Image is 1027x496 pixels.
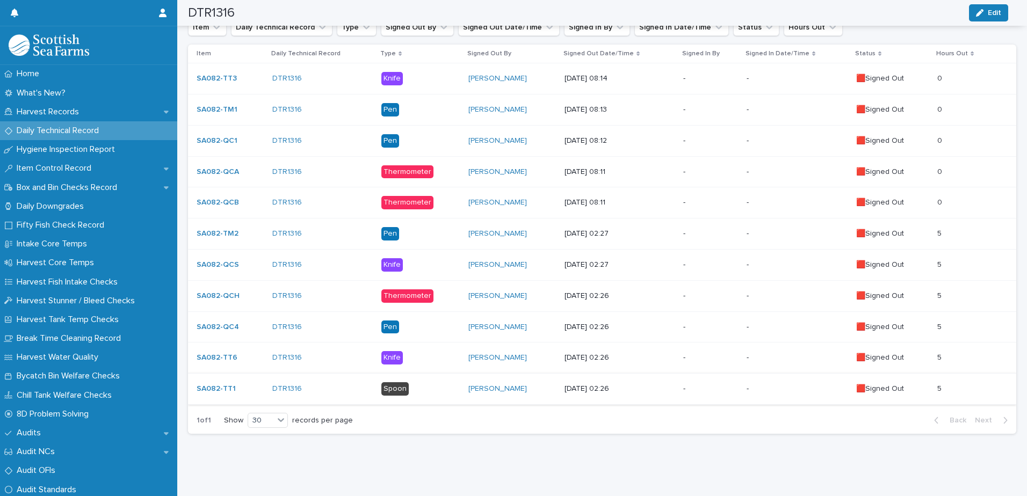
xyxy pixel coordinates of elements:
tr: SA082-QCA DTR1316 Thermometer[PERSON_NAME] [DATE] 08:11--🟥Signed Out00 [188,156,1016,187]
p: [DATE] 08:12 [565,136,675,145]
a: [PERSON_NAME] [468,291,527,301]
a: DTR1316 [272,229,302,238]
p: Audit Standards [12,485,85,495]
a: [PERSON_NAME] [468,74,527,83]
p: Status [855,48,876,60]
p: [DATE] 02:27 [565,229,675,238]
p: 1 of 1 [188,407,220,434]
button: Signed Out By [381,19,454,36]
p: Harvest Core Temps [12,258,103,268]
a: SA082-QC1 [197,136,237,145]
p: - [747,260,848,269]
p: [DATE] 02:27 [565,260,675,269]
p: - [683,323,738,332]
a: SA082-QCH [197,291,240,301]
p: records per page [292,416,353,425]
tr: SA082-TM2 DTR1316 Pen[PERSON_NAME] [DATE] 02:27--🟥Signed Out55 [188,218,1016,250]
p: Signed In By [682,48,720,60]
p: - [747,198,848,207]
div: Thermometer [381,165,433,179]
p: Harvest Tank Temp Checks [12,315,127,325]
p: Fifty Fish Check Record [12,220,113,230]
p: Harvest Records [12,107,88,117]
p: - [683,167,738,177]
p: 5 [937,382,944,393]
a: SA082-TM1 [197,105,237,114]
p: Signed In Date/Time [746,48,809,60]
p: 🟥Signed Out [856,323,929,332]
p: 🟥Signed Out [856,291,929,301]
p: 🟥Signed Out [856,167,929,177]
p: Item [197,48,211,60]
a: DTR1316 [272,198,302,207]
p: 🟥Signed Out [856,260,929,269]
a: DTR1316 [272,260,302,269]
div: Thermometer [381,289,433,303]
div: Pen [381,320,399,334]
button: Edit [969,4,1008,21]
tr: SA082-TT6 DTR1316 Knife[PERSON_NAME] [DATE] 02:26--🟥Signed Out55 [188,342,1016,374]
p: Audit NCs [12,447,63,457]
a: [PERSON_NAME] [468,260,527,269]
a: SA082-QC4 [197,323,239,332]
p: [DATE] 08:11 [565,198,675,207]
p: 0 [937,103,944,114]
p: 🟥Signed Out [856,229,929,238]
p: Signed Out Date/Time [563,48,634,60]
button: Signed In Date/Time [634,19,729,36]
p: Daily Technical Record [12,126,107,136]
a: DTR1316 [272,74,302,83]
p: - [683,229,738,238]
button: Hours Out [784,19,843,36]
a: DTR1316 [272,136,302,145]
p: Item Control Record [12,163,100,173]
div: Pen [381,103,399,116]
div: Pen [381,227,399,240]
p: - [747,384,848,393]
button: Daily Technical Record [231,19,332,36]
a: [PERSON_NAME] [468,105,527,114]
div: Pen [381,134,399,148]
button: Item [188,19,227,36]
img: mMrefqRFQpe26GRNOUkG [9,34,89,56]
a: [PERSON_NAME] [468,384,527,393]
p: - [683,136,738,145]
h2: DTR1316 [188,5,235,21]
p: 🟥Signed Out [856,74,929,83]
p: [DATE] 02:26 [565,353,675,362]
p: Hours Out [936,48,968,60]
div: Knife [381,258,403,272]
div: Knife [381,351,403,364]
a: SA082-QCB [197,198,239,207]
a: SA082-TT3 [197,74,237,83]
p: 5 [937,227,944,238]
p: 5 [937,320,944,332]
a: [PERSON_NAME] [468,198,527,207]
a: DTR1316 [272,167,302,177]
p: What's New? [12,88,74,98]
p: Harvest Stunner / Bleed Checks [12,296,143,306]
a: [PERSON_NAME] [468,167,527,177]
p: Harvest Fish Intake Checks [12,277,126,287]
tr: SA082-QCS DTR1316 Knife[PERSON_NAME] [DATE] 02:27--🟥Signed Out55 [188,249,1016,280]
p: Bycatch Bin Welfare Checks [12,371,128,381]
span: Back [943,417,966,424]
p: [DATE] 02:26 [565,384,675,393]
tr: SA082-QC4 DTR1316 Pen[PERSON_NAME] [DATE] 02:26--🟥Signed Out55 [188,311,1016,342]
button: Next [971,415,1016,425]
p: Signed Out By [467,48,511,60]
button: Status [733,19,779,36]
p: 0 [937,72,944,83]
tr: SA082-TM1 DTR1316 Pen[PERSON_NAME] [DATE] 08:13--🟥Signed Out00 [188,94,1016,125]
a: SA082-TT6 [197,353,237,362]
p: 5 [937,351,944,362]
p: - [747,136,848,145]
a: DTR1316 [272,384,302,393]
p: - [747,323,848,332]
div: Knife [381,72,403,85]
a: [PERSON_NAME] [468,229,527,238]
p: - [683,353,738,362]
p: Chill Tank Welfare Checks [12,390,120,400]
p: Intake Core Temps [12,239,96,249]
a: [PERSON_NAME] [468,323,527,332]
